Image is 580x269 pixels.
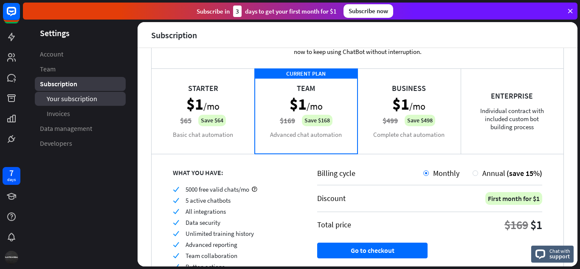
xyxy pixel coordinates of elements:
[317,243,428,258] button: Go to checkout
[549,247,570,255] span: Chat with
[7,3,32,29] button: Open LiveChat chat widget
[173,168,296,177] div: WHAT YOU HAVE:
[40,65,56,74] span: Team
[233,6,242,17] div: 3
[186,241,237,249] span: Advanced reporting
[9,169,14,177] div: 7
[317,168,423,178] div: Billing cycle
[40,50,63,59] span: Account
[482,168,505,178] span: Annual
[40,79,77,88] span: Subscription
[173,197,179,204] i: check
[40,139,72,148] span: Developers
[186,218,220,227] span: Data security
[504,217,528,232] div: $169
[173,186,179,193] i: check
[23,27,138,39] header: Settings
[40,124,92,133] span: Data management
[433,168,459,178] span: Monthly
[485,192,542,205] div: First month for $1
[186,185,249,193] span: 5000 free valid chats/mo
[186,196,231,204] span: 5 active chatbots
[173,230,179,237] i: check
[35,92,126,106] a: Your subscription
[173,252,179,259] i: check
[197,6,337,17] div: Subscribe in days to get your first month for $1
[173,219,179,226] i: check
[186,207,226,215] span: All integrations
[47,94,97,103] span: Your subscription
[35,62,126,76] a: Team
[35,136,126,150] a: Developers
[530,217,542,232] div: $1
[35,107,126,121] a: Invoices
[47,109,70,118] span: Invoices
[507,168,542,178] span: (save 15%)
[317,220,351,229] div: Total price
[3,167,20,185] a: 7 days
[317,193,346,203] div: Discount
[151,30,197,40] div: Subscription
[549,252,570,260] span: support
[343,4,393,18] div: Subscribe now
[7,177,16,183] div: days
[173,241,179,248] i: check
[186,229,254,238] span: Unlimited training history
[186,252,237,260] span: Team collaboration
[35,122,126,136] a: Data management
[35,47,126,61] a: Account
[173,208,179,215] i: check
